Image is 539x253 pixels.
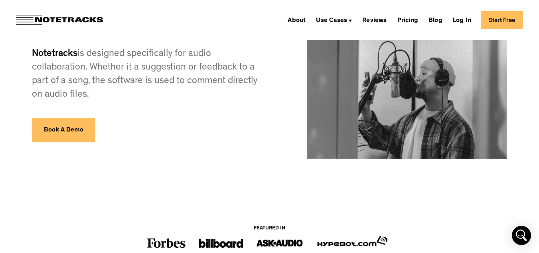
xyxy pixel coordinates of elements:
[32,118,95,142] a: Book A Demo
[316,18,347,24] div: Use Cases
[146,235,186,251] img: forbes logo
[316,235,388,248] img: Hypebox.com logo
[359,14,390,26] a: Reviews
[313,14,355,26] div: Use Cases
[481,11,523,29] a: Start Free
[32,48,258,102] p: is designed specifically for audio collaboration. Whether it a suggestion or feedback to a part o...
[394,14,421,26] a: Pricing
[199,235,243,251] img: billboard logo
[256,235,304,251] img: Ask Audio logo
[425,14,446,26] a: Blog
[32,50,77,59] span: Notetracks
[284,14,309,26] a: About
[512,226,531,245] div: Open Intercom Messenger
[254,226,285,231] div: Featured IN
[450,14,474,26] a: Log In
